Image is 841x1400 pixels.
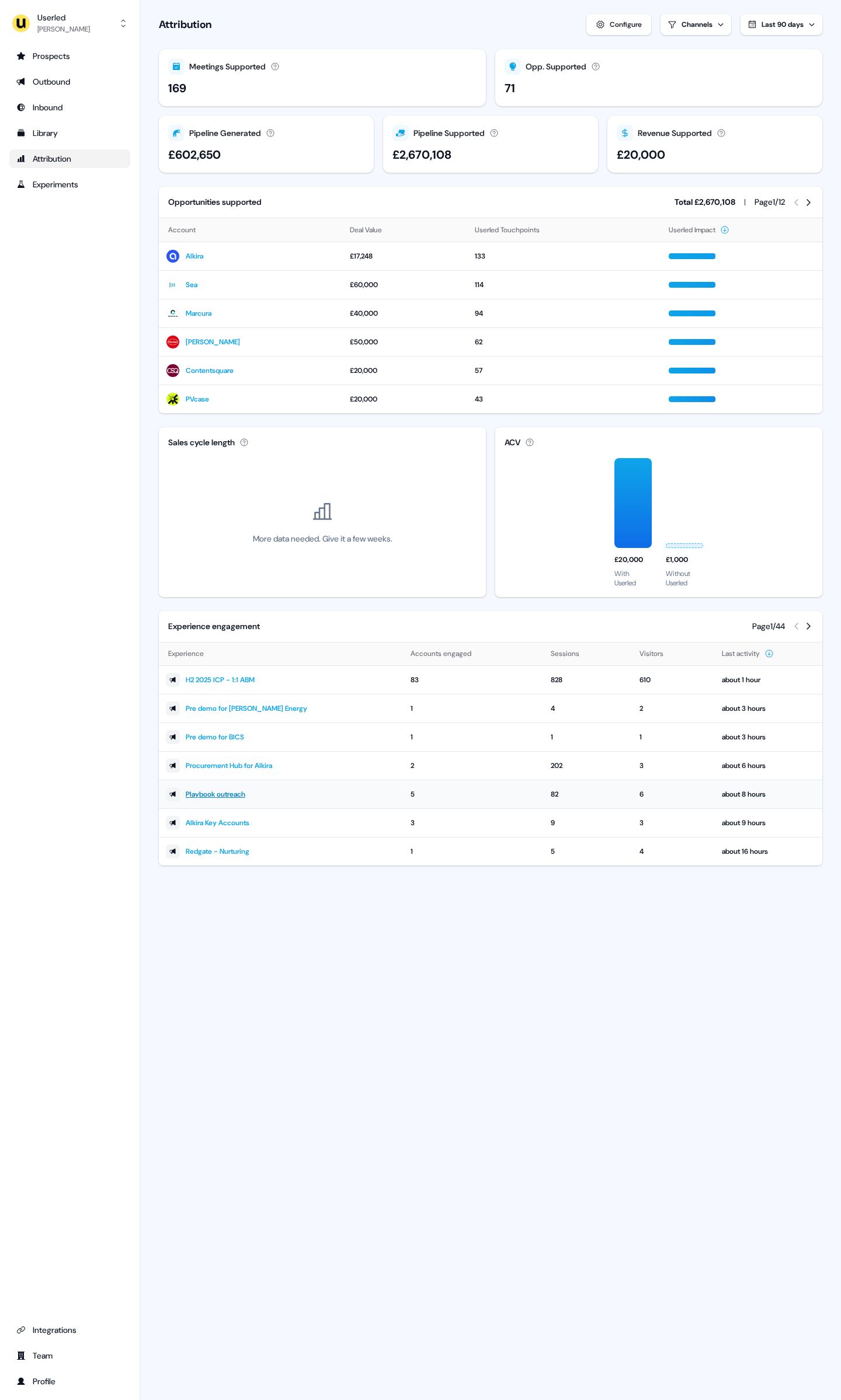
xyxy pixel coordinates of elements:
[189,61,266,73] div: Meetings Supported
[9,98,130,117] a: Go to Inbound
[614,569,652,588] div: With Userled
[551,703,626,714] div: 4
[413,127,485,139] div: Pipeline Supported
[411,731,536,743] div: 1
[475,279,654,291] div: 114
[16,102,123,113] div: Inbound
[607,116,822,173] button: Revenue Supported£20,000
[722,760,815,771] div: about 6 hours
[186,846,249,857] a: Redgate - Nurturing
[741,14,822,35] button: Last 90 days
[392,146,451,163] div: £2,670,108
[350,219,396,240] button: Deal Value
[640,643,677,664] button: Visitors
[411,788,536,800] div: 5
[617,146,665,163] div: £20,000
[666,555,703,564] div: £1,000
[640,846,707,857] div: 4
[722,788,815,800] div: about 8 hours
[675,196,735,208] div: Total £2,670,108
[16,1375,123,1387] div: Profile
[9,1372,130,1391] a: Go to profile
[168,219,210,240] button: Account
[37,23,90,35] div: [PERSON_NAME]
[37,12,90,23] div: Userled
[159,116,374,173] button: Pipeline Generated£602,650
[551,846,626,857] div: 5
[551,731,626,743] div: 1
[411,760,536,771] div: 2
[661,14,731,35] button: Channels
[186,760,272,771] a: Procurement Hub for Alkira
[168,196,262,208] div: Opportunities supported
[640,731,707,743] div: 1
[186,703,307,714] a: Pre demo for [PERSON_NAME] Energy
[253,533,392,545] div: More data needed. Give it a few weeks.
[350,336,461,348] div: £50,000
[16,76,123,88] div: Outbound
[9,124,130,142] a: Go to templates
[16,179,123,190] div: Experiments
[722,643,774,664] button: Last activity
[9,9,130,37] button: Userled[PERSON_NAME]
[755,196,785,208] div: Page 1 / 12
[475,250,654,262] div: 133
[168,437,235,449] div: Sales cycle length
[411,703,536,714] div: 1
[475,393,654,405] div: 43
[640,703,707,714] div: 2
[350,279,461,291] div: £60,000
[186,788,245,800] a: Playbook outreach
[762,20,804,29] span: Last 90 days
[640,760,707,771] div: 3
[9,72,130,91] a: Go to outbound experience
[475,308,654,319] div: 94
[551,674,626,686] div: 828
[16,50,123,62] div: Prospects
[640,817,707,829] div: 3
[186,817,249,829] a: Alkira Key Accounts
[9,1346,130,1365] a: Go to team
[16,127,123,139] div: Library
[186,731,244,743] a: Pre demo for BICS
[168,620,260,633] div: Experience engagement
[666,569,703,588] div: Without Userled
[551,817,626,829] div: 9
[526,61,586,73] div: Opp. Supported
[186,279,197,291] a: Sea
[168,643,218,664] button: Experience
[551,788,626,800] div: 82
[168,79,186,97] div: 169
[411,846,536,857] div: 1
[586,14,651,35] button: Configure
[350,365,461,376] div: £20,000
[722,817,815,829] div: about 9 hours
[551,643,593,664] button: Sessions
[9,149,130,168] a: Go to attribution
[9,1321,130,1339] a: Go to integrations
[475,219,554,240] button: Userled Touchpoints
[551,760,626,771] div: 202
[189,127,261,139] div: Pipeline Generated
[610,19,642,30] div: Configure
[16,153,123,165] div: Attribution
[722,731,815,743] div: about 3 hours
[350,393,461,405] div: £20,000
[186,250,203,262] a: Alkira
[383,116,598,173] button: Pipeline Supported£2,670,108
[186,365,234,376] a: Contentsquare
[475,365,654,376] div: 57
[186,308,211,319] a: Marcura
[669,219,729,240] button: Userled Impact
[752,620,785,633] div: Page 1 / 44
[505,79,515,97] div: 71
[16,1324,123,1336] div: Integrations
[186,674,255,686] a: H2 2025 ICP - 1:1 ABM
[186,336,240,348] a: [PERSON_NAME]
[350,250,461,262] div: £17,248
[168,146,221,163] div: £602,650
[186,393,209,405] a: PVcase
[722,674,815,686] div: about 1 hour
[614,555,652,564] div: £20,000
[640,674,707,686] div: 610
